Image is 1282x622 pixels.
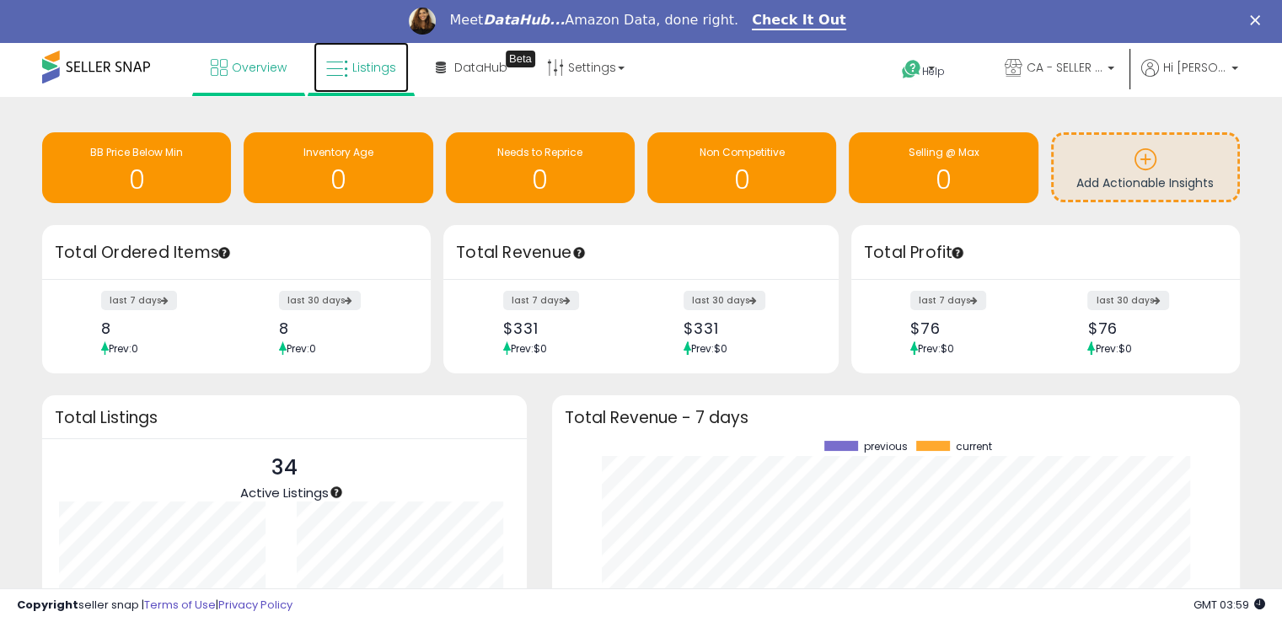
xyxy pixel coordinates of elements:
[314,42,409,93] a: Listings
[483,12,565,28] i: DataHub...
[1076,174,1214,191] span: Add Actionable Insights
[42,132,231,203] a: BB Price Below Min 0
[1095,341,1131,356] span: Prev: $0
[950,245,965,260] div: Tooltip anchor
[1250,15,1267,25] div: Close
[217,245,232,260] div: Tooltip anchor
[252,166,424,194] h1: 0
[918,341,954,356] span: Prev: $0
[1054,135,1237,200] a: Add Actionable Insights
[279,319,401,337] div: 8
[17,598,292,614] div: seller snap | |
[198,42,299,93] a: Overview
[506,51,535,67] div: Tooltip anchor
[1163,59,1226,76] span: Hi [PERSON_NAME]
[109,341,138,356] span: Prev: 0
[700,145,785,159] span: Non Competitive
[691,341,727,356] span: Prev: $0
[454,59,507,76] span: DataHub
[101,319,223,337] div: 8
[144,597,216,613] a: Terms of Use
[240,452,329,484] p: 34
[101,291,177,310] label: last 7 days
[1141,59,1238,97] a: Hi [PERSON_NAME]
[456,241,826,265] h3: Total Revenue
[752,12,846,30] a: Check It Out
[571,245,587,260] div: Tooltip anchor
[497,145,582,159] span: Needs to Reprice
[454,166,626,194] h1: 0
[901,59,922,80] i: Get Help
[910,291,986,310] label: last 7 days
[908,145,979,159] span: Selling @ Max
[849,132,1038,203] a: Selling @ Max 0
[409,8,436,35] img: Profile image for Georgie
[1193,597,1265,613] span: 2025-10-8 03:59 GMT
[857,166,1029,194] h1: 0
[287,341,316,356] span: Prev: 0
[17,597,78,613] strong: Copyright
[992,42,1127,97] a: CA - SELLER EXCELLENCE
[656,166,828,194] h1: 0
[279,291,361,310] label: last 30 days
[218,597,292,613] a: Privacy Policy
[684,291,765,310] label: last 30 days
[684,319,809,337] div: $331
[240,484,329,501] span: Active Listings
[1087,291,1169,310] label: last 30 days
[446,132,635,203] a: Needs to Reprice 0
[423,42,520,93] a: DataHub
[511,341,547,356] span: Prev: $0
[244,132,432,203] a: Inventory Age 0
[910,319,1033,337] div: $76
[1087,319,1210,337] div: $76
[888,46,978,97] a: Help
[329,485,344,500] div: Tooltip anchor
[647,132,836,203] a: Non Competitive 0
[449,12,738,29] div: Meet Amazon Data, done right.
[1027,59,1102,76] span: CA - SELLER EXCELLENCE
[303,145,373,159] span: Inventory Age
[503,319,629,337] div: $331
[55,411,514,424] h3: Total Listings
[51,166,223,194] h1: 0
[864,441,908,453] span: previous
[864,241,1227,265] h3: Total Profit
[922,64,945,78] span: Help
[352,59,396,76] span: Listings
[55,241,418,265] h3: Total Ordered Items
[565,411,1227,424] h3: Total Revenue - 7 days
[232,59,287,76] span: Overview
[503,291,579,310] label: last 7 days
[534,42,637,93] a: Settings
[90,145,183,159] span: BB Price Below Min
[956,441,992,453] span: current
